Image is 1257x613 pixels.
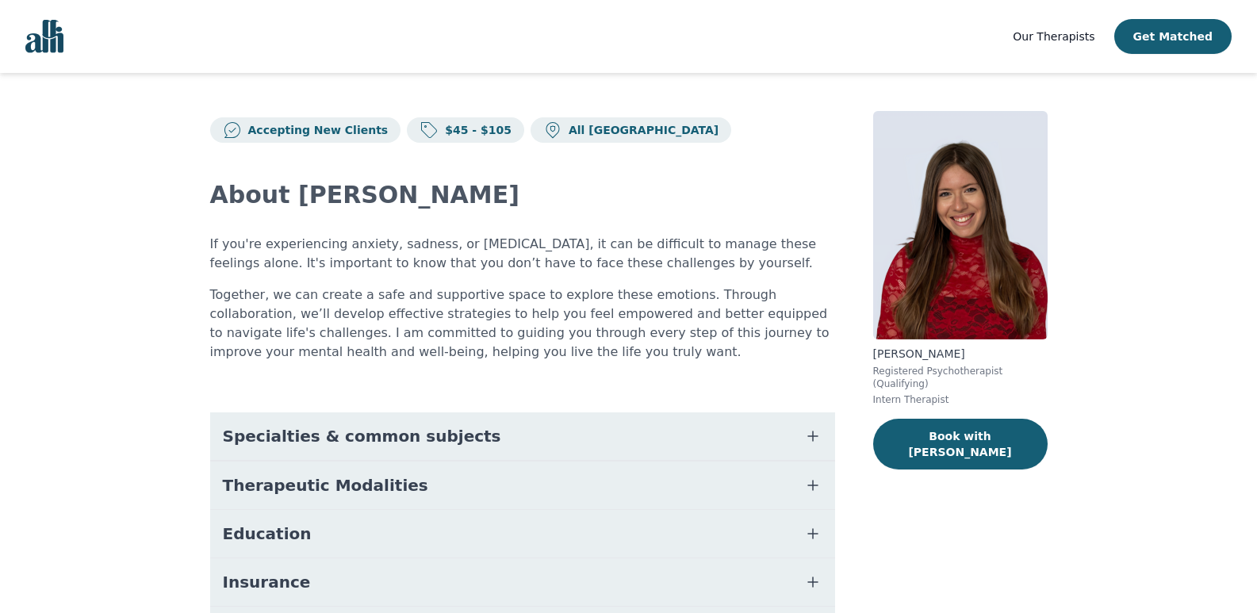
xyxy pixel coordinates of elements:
[873,419,1048,469] button: Book with [PERSON_NAME]
[1013,27,1094,46] a: Our Therapists
[223,523,312,545] span: Education
[210,462,835,509] button: Therapeutic Modalities
[223,474,428,496] span: Therapeutic Modalities
[873,346,1048,362] p: [PERSON_NAME]
[1013,30,1094,43] span: Our Therapists
[25,20,63,53] img: alli logo
[210,412,835,460] button: Specialties & common subjects
[1114,19,1232,54] button: Get Matched
[210,510,835,557] button: Education
[873,365,1048,390] p: Registered Psychotherapist (Qualifying)
[210,285,835,362] p: Together, we can create a safe and supportive space to explore these emotions. Through collaborat...
[242,122,389,138] p: Accepting New Clients
[210,181,835,209] h2: About [PERSON_NAME]
[210,235,835,273] p: If you're experiencing anxiety, sadness, or [MEDICAL_DATA], it can be difficult to manage these f...
[223,425,501,447] span: Specialties & common subjects
[439,122,512,138] p: $45 - $105
[210,558,835,606] button: Insurance
[873,393,1048,406] p: Intern Therapist
[562,122,719,138] p: All [GEOGRAPHIC_DATA]
[873,111,1048,339] img: Alisha_Levine
[223,571,311,593] span: Insurance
